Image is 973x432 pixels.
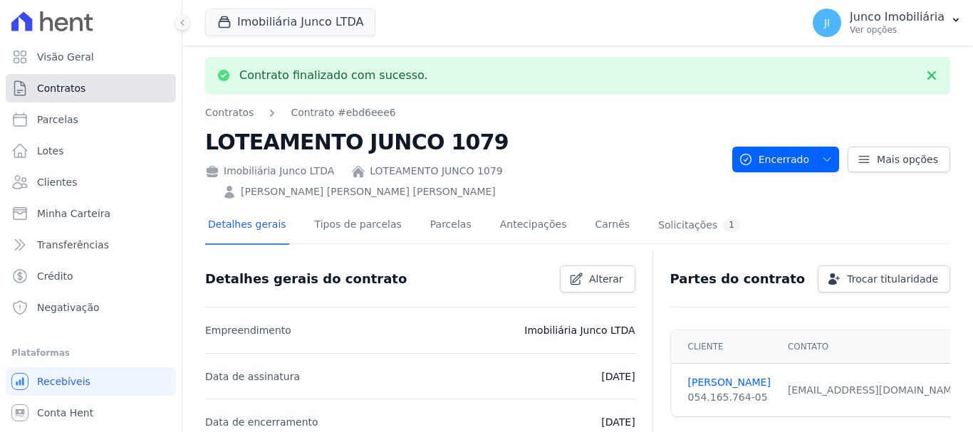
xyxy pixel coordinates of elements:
span: Negativação [37,300,100,315]
span: Visão Geral [37,50,94,64]
p: Data de encerramento [205,413,318,431]
nav: Breadcrumb [205,105,721,120]
span: Trocar titularidade [847,272,938,286]
h3: Detalhes gerais do contrato [205,270,407,288]
span: Encerrado [739,147,809,172]
span: Lotes [37,144,64,158]
button: JI Junco Imobiliária Ver opções [801,3,973,43]
span: Alterar [589,272,623,286]
button: Encerrado [732,147,839,172]
a: Conta Hent [6,399,176,427]
nav: Breadcrumb [205,105,396,120]
p: Junco Imobiliária [850,10,945,24]
span: Recebíveis [37,374,90,389]
a: Contrato #ebd6eee6 [291,105,395,120]
p: Imobiliária Junco LTDA [524,322,635,339]
a: Mais opções [848,147,950,172]
p: Data de assinatura [205,368,300,385]
div: Imobiliária Junco LTDA [205,164,334,179]
p: [DATE] [601,413,635,431]
div: 1 [723,218,740,232]
th: Contato [779,330,971,364]
a: Alterar [560,265,635,293]
div: Solicitações [658,218,740,232]
a: Negativação [6,293,176,322]
span: Mais opções [877,152,938,167]
p: Contrato finalizado com sucesso. [239,68,428,83]
a: Lotes [6,137,176,165]
span: JI [824,18,830,28]
a: Transferências [6,231,176,259]
div: [EMAIL_ADDRESS][DOMAIN_NAME] [788,383,962,398]
a: Carnês [592,207,633,245]
p: [DATE] [601,368,635,385]
a: Contratos [205,105,254,120]
a: LOTEAMENTO JUNCO 1079 [370,164,502,179]
a: Detalhes gerais [205,207,289,245]
a: [PERSON_NAME] [PERSON_NAME] [PERSON_NAME] [241,184,496,199]
span: Crédito [37,269,73,283]
a: Parcelas [6,105,176,134]
a: Parcelas [427,207,474,245]
div: Plataformas [11,344,170,362]
span: Conta Hent [37,406,93,420]
span: Clientes [37,175,77,189]
h3: Partes do contrato [670,270,806,288]
a: Clientes [6,168,176,196]
span: Transferências [37,238,109,252]
a: Minha Carteira [6,199,176,228]
a: Crédito [6,262,176,290]
span: Parcelas [37,112,78,127]
a: Tipos de parcelas [312,207,405,245]
p: Ver opções [850,24,945,36]
a: Antecipações [497,207,570,245]
a: Recebíveis [6,367,176,396]
h2: LOTEAMENTO JUNCO 1079 [205,126,721,158]
a: Contratos [6,74,176,102]
a: Solicitações1 [655,207,743,245]
span: Contratos [37,81,85,95]
a: Trocar titularidade [818,265,950,293]
a: [PERSON_NAME] [688,375,771,390]
th: Cliente [671,330,779,364]
a: Visão Geral [6,43,176,71]
div: 054.165.764-05 [688,390,771,405]
p: Empreendimento [205,322,291,339]
button: Imobiliária Junco LTDA [205,9,375,36]
span: Minha Carteira [37,206,110,221]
